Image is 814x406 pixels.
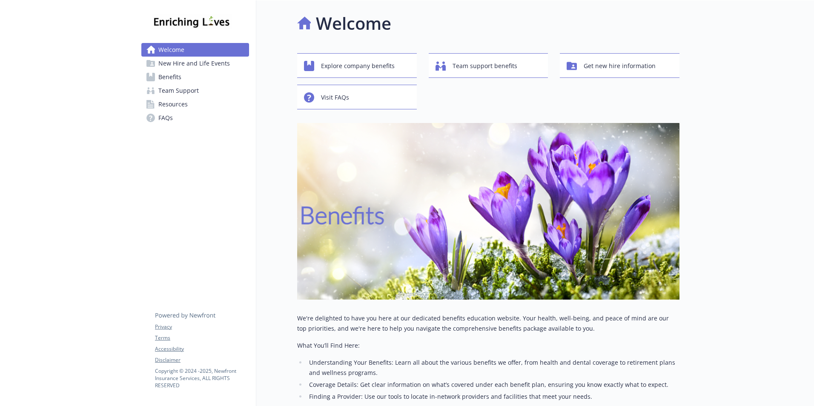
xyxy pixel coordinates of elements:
a: Accessibility [155,345,249,353]
span: FAQs [158,111,173,125]
p: Copyright © 2024 - 2025 , Newfront Insurance Services, ALL RIGHTS RESERVED [155,367,249,389]
span: Visit FAQs [321,89,349,106]
li: Understanding Your Benefits: Learn all about the various benefits we offer, from health and denta... [307,357,679,378]
a: Welcome [141,43,249,57]
a: New Hire and Life Events [141,57,249,70]
li: Finding a Provider: Use our tools to locate in-network providers and facilities that meet your ne... [307,392,679,402]
span: Benefits [158,70,181,84]
a: Disclaimer [155,356,249,364]
a: Terms [155,334,249,342]
span: Welcome [158,43,184,57]
span: Team support benefits [453,58,517,74]
button: Get new hire information [560,53,679,78]
span: New Hire and Life Events [158,57,230,70]
span: Team Support [158,84,199,97]
span: Resources [158,97,188,111]
h1: Welcome [316,11,391,36]
p: We're delighted to have you here at our dedicated benefits education website. Your health, well-b... [297,313,679,334]
a: Resources [141,97,249,111]
span: Explore company benefits [321,58,395,74]
button: Explore company benefits [297,53,417,78]
a: FAQs [141,111,249,125]
span: Get new hire information [584,58,656,74]
button: Visit FAQs [297,85,417,109]
button: Team support benefits [429,53,548,78]
li: Coverage Details: Get clear information on what’s covered under each benefit plan, ensuring you k... [307,380,679,390]
p: What You’ll Find Here: [297,340,679,351]
a: Benefits [141,70,249,84]
img: overview page banner [297,123,679,300]
a: Privacy [155,323,249,331]
a: Team Support [141,84,249,97]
